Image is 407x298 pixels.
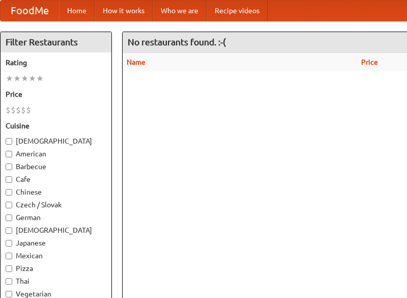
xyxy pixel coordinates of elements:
a: Price [361,58,378,66]
input: Cafe [6,176,12,183]
label: Cafe [6,174,106,184]
h5: Price [6,89,106,99]
input: American [6,151,12,157]
ng-pluralize: No restaurants found. :-( [128,37,226,47]
h4: Filter Restaurants [1,32,111,52]
label: [DEMOGRAPHIC_DATA] [6,225,106,235]
a: FoodMe [1,1,59,21]
h5: Cuisine [6,121,106,131]
label: Czech / Slovak [6,200,106,210]
label: Pizza [6,263,106,274]
input: Czech / Slovak [6,202,12,208]
input: German [6,214,12,221]
input: Pizza [6,265,12,272]
label: Japanese [6,238,106,248]
a: Recipe videos [207,1,268,21]
label: Barbecue [6,161,106,172]
li: ★ [36,73,44,84]
input: Thai [6,278,12,285]
input: Barbecue [6,164,12,170]
input: [DEMOGRAPHIC_DATA] [6,138,12,145]
h5: Rating [6,58,106,68]
li: ★ [21,73,28,84]
label: Thai [6,276,106,286]
li: $ [6,104,11,116]
li: $ [11,104,16,116]
li: ★ [13,73,21,84]
input: Chinese [6,189,12,196]
li: $ [26,104,31,116]
li: $ [21,104,26,116]
input: Vegetarian [6,291,12,297]
a: Who we are [153,1,207,21]
li: ★ [28,73,36,84]
li: $ [16,104,21,116]
label: German [6,212,106,223]
li: ★ [6,73,13,84]
label: Chinese [6,187,106,197]
a: How it works [95,1,153,21]
input: Japanese [6,240,12,247]
label: American [6,149,106,159]
label: [DEMOGRAPHIC_DATA] [6,136,106,146]
input: [DEMOGRAPHIC_DATA] [6,227,12,234]
label: Mexican [6,251,106,261]
a: Home [59,1,95,21]
a: Name [127,58,146,66]
input: Mexican [6,253,12,259]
